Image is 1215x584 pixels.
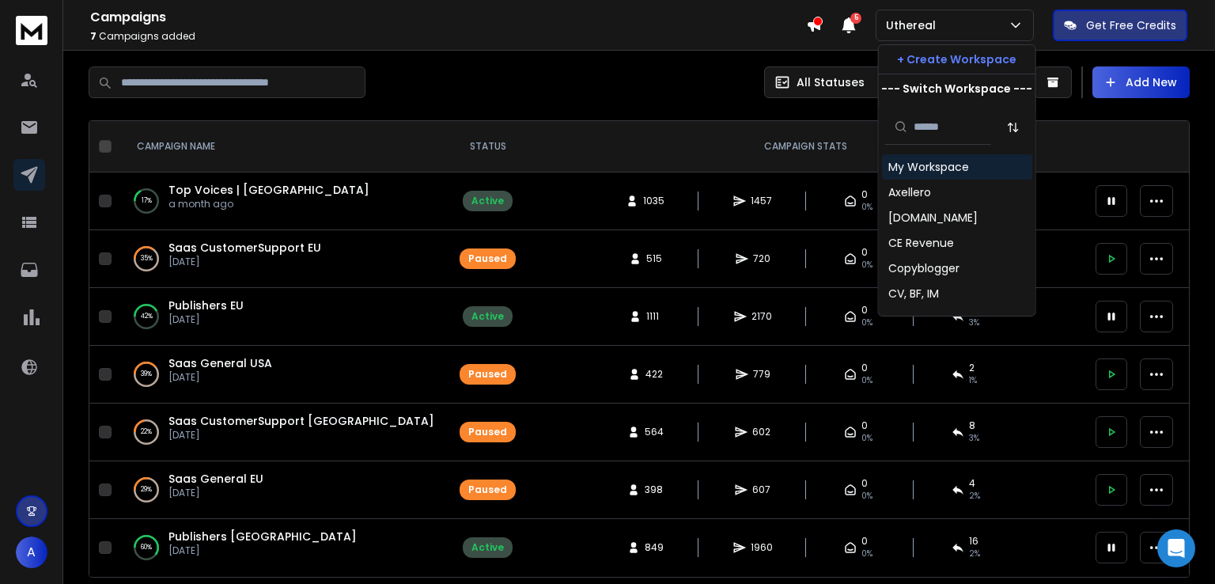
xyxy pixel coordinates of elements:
[861,188,868,201] span: 0
[888,286,939,301] div: CV, BF, IM
[645,541,664,554] span: 849
[118,288,450,346] td: 42%Publishers EU[DATE]
[118,230,450,288] td: 35%Saas CustomerSupport EU[DATE]
[886,17,942,33] p: Uthereal
[471,310,504,323] div: Active
[118,121,450,173] th: CAMPAIGN NAME
[751,195,772,207] span: 1457
[168,313,244,326] p: [DATE]
[752,484,770,496] span: 607
[753,368,770,381] span: 779
[16,537,47,568] button: A
[888,235,954,251] div: CE Revenue
[897,51,1016,67] p: + Create Workspace
[861,374,872,387] span: 0%
[888,184,931,200] div: Axellero
[753,252,770,265] span: 720
[969,548,980,560] span: 2 %
[861,201,872,214] span: 0%
[168,429,434,442] p: [DATE]
[1157,529,1195,567] div: Open Intercom Messenger
[969,317,979,329] span: 3 %
[881,81,1032,97] p: --- Switch Workspace ---
[646,252,662,265] span: 515
[168,182,369,198] span: Top Voices | [GEOGRAPHIC_DATA]
[888,311,939,327] div: Cynethiq
[168,487,263,499] p: [DATE]
[168,371,272,384] p: [DATE]
[90,29,97,43] span: 7
[468,368,507,381] div: Paused
[168,529,357,544] a: Publishers [GEOGRAPHIC_DATA]
[168,544,357,557] p: [DATE]
[645,426,664,438] span: 564
[16,16,47,45] img: logo
[141,251,153,267] p: 35 %
[118,461,450,519] td: 29%Saas General EU[DATE]
[861,317,872,329] span: 0%
[168,198,369,210] p: a month ago
[168,240,321,256] a: Saas CustomerSupport EU
[751,541,773,554] span: 1960
[168,298,244,313] a: Publishers EU
[645,484,663,496] span: 398
[141,424,152,440] p: 22 %
[888,210,978,226] div: [DOMAIN_NAME]
[118,519,450,577] td: 60%Publishers [GEOGRAPHIC_DATA][DATE]
[471,195,504,207] div: Active
[1086,17,1176,33] p: Get Free Credits
[468,426,507,438] div: Paused
[141,309,153,324] p: 42 %
[861,490,872,502] span: 0%
[861,535,868,548] span: 0
[969,477,975,490] span: 4
[969,419,975,432] span: 8
[646,310,662,323] span: 1111
[879,45,1035,74] button: + Create Workspace
[141,540,152,556] p: 60 %
[861,419,868,432] span: 0
[997,112,1029,143] button: Sort by Sort A-Z
[969,374,977,387] span: 1 %
[168,471,263,487] a: Saas General EU
[90,8,806,27] h1: Campaigns
[969,490,980,502] span: 2 %
[525,121,1086,173] th: CAMPAIGN STATS
[861,362,868,374] span: 0
[471,541,504,554] div: Active
[1092,66,1190,98] button: Add New
[168,355,272,371] a: Saas General USA
[141,482,152,498] p: 29 %
[888,159,969,175] div: My Workspace
[643,195,664,207] span: 1035
[450,121,525,173] th: STATUS
[468,484,507,496] div: Paused
[751,310,772,323] span: 2170
[141,366,152,382] p: 39 %
[861,548,872,560] span: 0%
[861,432,872,445] span: 0%
[168,256,321,268] p: [DATE]
[888,260,960,276] div: Copyblogger
[142,193,152,209] p: 17 %
[468,252,507,265] div: Paused
[90,30,806,43] p: Campaigns added
[861,246,868,259] span: 0
[969,432,979,445] span: 3 %
[1053,9,1187,41] button: Get Free Credits
[118,173,450,230] td: 17%Top Voices | [GEOGRAPHIC_DATA]a month ago
[118,404,450,461] td: 22%Saas CustomerSupport [GEOGRAPHIC_DATA][DATE]
[861,304,868,317] span: 0
[797,74,865,90] p: All Statuses
[850,13,861,24] span: 5
[168,413,434,429] a: Saas CustomerSupport [GEOGRAPHIC_DATA]
[752,426,770,438] span: 602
